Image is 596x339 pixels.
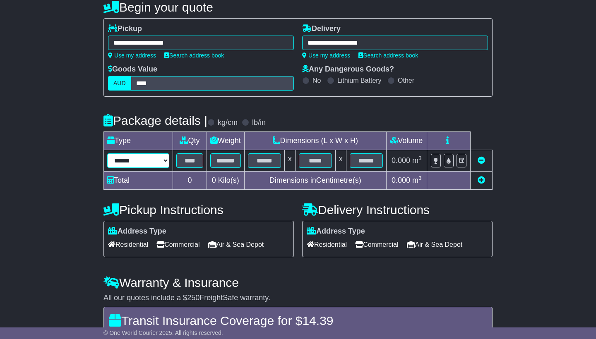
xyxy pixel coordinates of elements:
[207,132,245,150] td: Weight
[392,176,410,184] span: 0.000
[355,238,398,251] span: Commercial
[392,156,410,165] span: 0.000
[108,65,157,74] label: Goods Value
[109,314,487,327] h4: Transit Insurance Coverage for $
[108,76,131,91] label: AUD
[218,118,238,127] label: kg/cm
[337,76,382,84] label: Lithium Battery
[207,172,245,190] td: Kilo(s)
[156,238,199,251] span: Commercial
[104,132,173,150] td: Type
[302,65,394,74] label: Any Dangerous Goods?
[173,172,207,190] td: 0
[187,294,199,302] span: 250
[418,175,422,181] sup: 3
[104,172,173,190] td: Total
[358,52,418,59] a: Search address book
[307,238,347,251] span: Residential
[208,238,264,251] span: Air & Sea Depot
[108,24,142,33] label: Pickup
[244,132,386,150] td: Dimensions (L x W x H)
[103,114,207,127] h4: Package details |
[103,294,493,303] div: All our quotes include a $ FreightSafe warranty.
[407,238,463,251] span: Air & Sea Depot
[302,203,493,217] h4: Delivery Instructions
[386,132,427,150] td: Volume
[103,203,294,217] h4: Pickup Instructions
[307,227,365,236] label: Address Type
[103,276,493,289] h4: Warranty & Insurance
[412,176,422,184] span: m
[108,238,148,251] span: Residential
[312,76,321,84] label: No
[173,132,207,150] td: Qty
[252,118,266,127] label: lb/in
[108,227,166,236] label: Address Type
[284,150,295,172] td: x
[412,156,422,165] span: m
[418,155,422,161] sup: 3
[108,52,156,59] a: Use my address
[103,0,493,14] h4: Begin your quote
[302,24,341,33] label: Delivery
[244,172,386,190] td: Dimensions in Centimetre(s)
[212,176,216,184] span: 0
[478,156,485,165] a: Remove this item
[398,76,414,84] label: Other
[103,329,223,336] span: © One World Courier 2025. All rights reserved.
[302,314,333,327] span: 14.39
[478,176,485,184] a: Add new item
[164,52,224,59] a: Search address book
[335,150,346,172] td: x
[302,52,350,59] a: Use my address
